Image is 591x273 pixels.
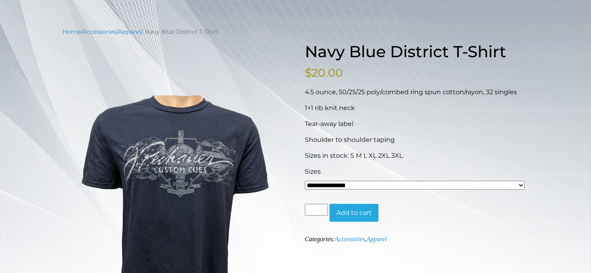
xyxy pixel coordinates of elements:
nav: Breadcrumb [63,27,529,36]
p: Sizes in stock: S M L XL 2XL 3XL [305,151,529,161]
bdi: 20.00 [305,66,343,79]
span: Categories: , [305,236,387,242]
h1: Navy Blue District T-Shirt [305,42,529,61]
p: 1×1 rib knit neck [305,103,529,113]
p: Tear-away label [305,119,529,129]
button: Add to cart [330,204,378,222]
span: $ [305,66,312,79]
p: Shoulder to shoulder taping [305,135,529,145]
a: Apparel [367,236,387,242]
a: Home [63,28,81,35]
p: 4.5 ounce, 50/25/25 poly/combed ring spun cotton/rayon, 32 singles [305,87,529,97]
span: Sizes [305,168,321,175]
a: Apparel [118,28,142,35]
a: Accessories [83,28,117,35]
input: Product quantity [305,204,328,216]
a: Accessories [335,236,365,242]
